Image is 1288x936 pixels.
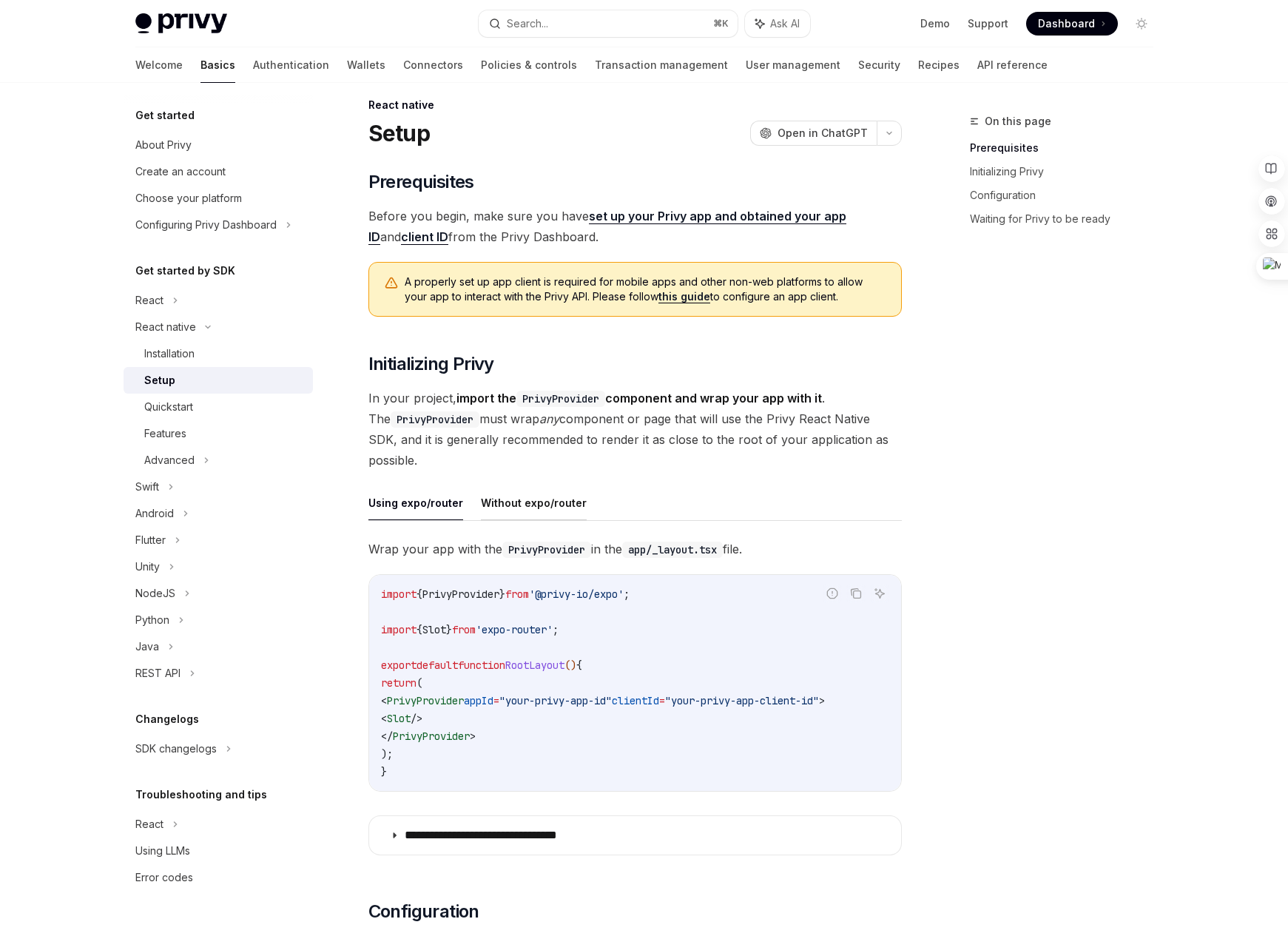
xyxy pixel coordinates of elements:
[144,425,186,442] div: Features
[507,15,548,33] div: Search...
[135,318,196,336] div: React native
[918,47,960,83] a: Recipes
[135,13,227,34] img: light logo
[135,611,169,629] div: Python
[124,420,313,447] a: Features
[368,539,902,559] span: Wrap your app with the in the file.
[870,584,889,603] button: Ask AI
[135,531,166,549] div: Flutter
[405,275,886,304] span: A properly set up app client is required for mobile apps and other non-web platforms to allow you...
[422,587,499,601] span: PrivyProvider
[505,659,564,672] span: RootLayout
[595,47,728,83] a: Transaction management
[516,391,605,407] code: PrivyProvider
[529,587,624,601] span: '@privy-io/expo'
[135,292,163,309] div: React
[124,838,313,864] a: Using LLMs
[846,584,866,603] button: Copy the contents from the code block
[858,47,900,83] a: Security
[124,340,313,367] a: Installation
[470,730,476,743] span: >
[144,371,175,389] div: Setup
[124,394,313,420] a: Quickstart
[713,18,729,30] span: ⌘ K
[819,694,825,707] span: >
[458,659,505,672] span: function
[144,451,195,469] div: Advanced
[476,623,553,636] span: 'expo-router'
[135,163,226,181] div: Create an account
[387,712,411,725] span: Slot
[135,262,235,280] h5: Get started by SDK
[481,47,577,83] a: Policies & controls
[417,587,422,601] span: {
[499,587,505,601] span: }
[968,16,1008,31] a: Support
[135,585,175,602] div: NodeJS
[381,587,417,601] span: import
[384,276,399,291] svg: Warning
[368,352,494,376] span: Initializing Privy
[135,869,193,886] div: Error codes
[411,712,422,725] span: />
[347,47,385,83] a: Wallets
[464,694,493,707] span: appId
[381,694,387,707] span: <
[746,47,840,83] a: User management
[823,584,842,603] button: Report incorrect code
[499,694,612,707] span: "your-privy-app-id"
[778,126,868,141] span: Open in ChatGPT
[135,107,195,124] h5: Get started
[381,676,417,690] span: return
[135,47,183,83] a: Welcome
[368,98,902,112] div: React native
[750,121,877,146] button: Open in ChatGPT
[659,694,665,707] span: =
[391,411,479,428] code: PrivyProvider
[576,659,582,672] span: {
[658,290,710,303] a: this guide
[135,505,174,522] div: Android
[1130,12,1153,36] button: Toggle dark mode
[539,411,559,426] em: any
[422,623,446,636] span: Slot
[970,184,1165,207] a: Configuration
[135,136,192,154] div: About Privy
[493,694,499,707] span: =
[144,345,195,363] div: Installation
[612,694,659,707] span: clientId
[977,47,1048,83] a: API reference
[381,623,417,636] span: import
[135,478,159,496] div: Swift
[368,388,902,471] span: In your project, . The must wrap component or page that will use the Privy React Native SDK, and ...
[564,659,576,672] span: ()
[387,694,464,707] span: PrivyProvider
[135,216,277,234] div: Configuring Privy Dashboard
[135,664,181,682] div: REST API
[381,765,387,778] span: }
[144,398,193,416] div: Quickstart
[368,120,430,147] h1: Setup
[770,16,800,31] span: Ask AI
[368,485,463,520] button: Using expo/router
[368,900,479,923] span: Configuration
[135,558,160,576] div: Unity
[368,206,902,247] span: Before you begin, make sure you have and from the Privy Dashboard.
[417,676,422,690] span: (
[124,158,313,185] a: Create an account
[446,623,452,636] span: }
[401,229,448,245] a: client ID
[502,542,591,558] code: PrivyProvider
[553,623,559,636] span: ;
[124,367,313,394] a: Setup
[124,864,313,891] a: Error codes
[481,485,587,520] button: Without expo/router
[381,730,393,743] span: </
[985,112,1051,130] span: On this page
[393,730,470,743] span: PrivyProvider
[1026,12,1118,36] a: Dashboard
[381,712,387,725] span: <
[1038,16,1095,31] span: Dashboard
[417,659,458,672] span: default
[200,47,235,83] a: Basics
